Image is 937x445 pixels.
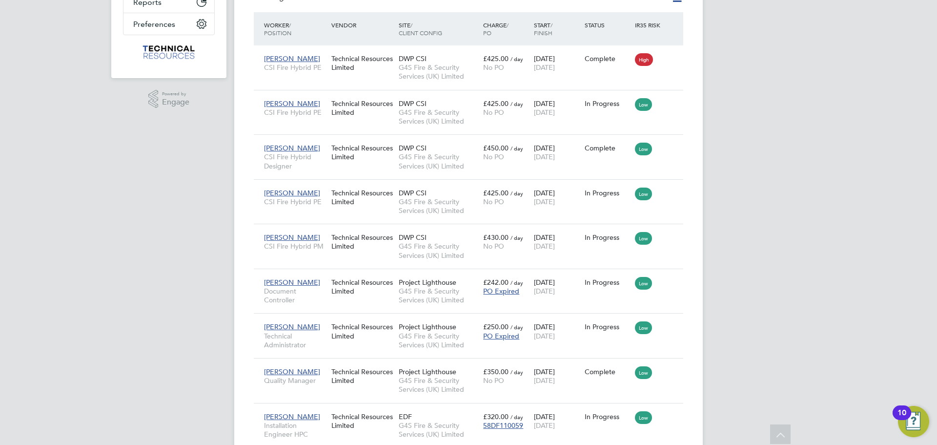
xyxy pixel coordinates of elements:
[264,421,326,439] span: Installation Engineer HPC
[635,411,652,424] span: Low
[264,412,320,421] span: [PERSON_NAME]
[585,54,631,63] div: Complete
[585,99,631,108] div: In Progress
[534,287,555,296] span: [DATE]
[531,16,582,42] div: Start
[483,412,509,421] span: £320.00
[585,278,631,287] div: In Progress
[399,242,478,259] span: G4S Fire & Security Services (UK) Limited
[585,189,631,197] div: In Progress
[329,318,396,345] div: Technical Resources Limited
[483,367,509,376] span: £350.00
[510,234,523,241] span: / day
[534,21,552,37] span: / Finish
[399,197,478,215] span: G4S Fire & Security Services (UK) Limited
[142,45,197,61] img: technicalresources-logo-retina.png
[481,16,531,42] div: Charge
[898,406,929,437] button: Open Resource Center, 10 new notifications
[262,407,683,415] a: [PERSON_NAME]Installation Engineer HPCTechnical Resources LimitedEDFG4S Fire & Security Services ...
[329,139,396,166] div: Technical Resources Limited
[399,278,456,287] span: Project Lighthouse
[632,16,666,34] div: IR35 Risk
[483,189,509,197] span: £425.00
[264,287,326,304] span: Document Controller
[483,376,504,385] span: No PO
[510,413,523,421] span: / day
[510,145,523,152] span: / day
[483,21,509,37] span: / PO
[399,144,427,152] span: DWP CSI
[635,366,652,379] span: Low
[531,362,582,390] div: [DATE]
[635,232,652,245] span: Low
[399,152,478,170] span: G4S Fire & Security Services (UK) Limited
[399,63,478,81] span: G4S Fire & Security Services (UK) Limited
[483,63,504,72] span: No PO
[483,99,509,108] span: £425.00
[264,189,320,197] span: [PERSON_NAME]
[329,228,396,255] div: Technical Resources Limited
[531,273,582,300] div: [DATE]
[264,278,320,287] span: [PERSON_NAME]
[483,322,509,331] span: £250.00
[329,94,396,122] div: Technical Resources Limited
[264,144,320,152] span: [PERSON_NAME]
[483,152,504,161] span: No PO
[531,228,582,255] div: [DATE]
[123,45,215,61] a: Go to home page
[897,413,906,425] div: 10
[123,13,214,35] button: Preferences
[483,287,519,296] span: PO Expired
[264,367,320,376] span: [PERSON_NAME]
[399,322,456,331] span: Project Lighthouse
[483,332,519,340] span: PO Expired
[162,90,189,98] span: Powered by
[483,197,504,206] span: No PO
[585,367,631,376] div: Complete
[534,332,555,340] span: [DATE]
[534,108,555,117] span: [DATE]
[483,278,509,287] span: £242.00
[262,94,683,102] a: [PERSON_NAME]CSI Fire Hybrid PETechnical Resources LimitedDWP CSIG4S Fire & Security Services (UK...
[531,49,582,77] div: [DATE]
[399,287,478,304] span: G4S Fire & Security Services (UK) Limited
[510,100,523,107] span: / day
[264,54,320,63] span: [PERSON_NAME]
[133,20,175,29] span: Preferences
[399,332,478,349] span: G4S Fire & Security Services (UK) Limited
[534,421,555,430] span: [DATE]
[264,99,320,108] span: [PERSON_NAME]
[264,233,320,242] span: [PERSON_NAME]
[262,317,683,325] a: [PERSON_NAME]Technical AdministratorTechnical Resources LimitedProject LighthouseG4S Fire & Secur...
[399,189,427,197] span: DWP CSI
[264,322,320,331] span: [PERSON_NAME]
[262,228,683,236] a: [PERSON_NAME]CSI Fire Hybrid PMTechnical Resources LimitedDWP CSIG4S Fire & Security Services (UK...
[585,412,631,421] div: In Progress
[582,16,633,34] div: Status
[264,376,326,385] span: Quality Manager
[262,183,683,191] a: [PERSON_NAME]CSI Fire Hybrid PETechnical Resources LimitedDWP CSIG4S Fire & Security Services (UK...
[329,407,396,435] div: Technical Resources Limited
[635,277,652,290] span: Low
[510,323,523,331] span: / day
[483,54,509,63] span: £425.00
[635,98,652,111] span: Low
[635,321,652,334] span: Low
[510,279,523,286] span: / day
[531,407,582,435] div: [DATE]
[531,184,582,211] div: [DATE]
[262,138,683,147] a: [PERSON_NAME]CSI Fire Hybrid DesignerTechnical Resources LimitedDWP CSIG4S Fire & Security Servic...
[399,367,456,376] span: Project Lighthouse
[534,197,555,206] span: [DATE]
[635,143,652,155] span: Low
[264,108,326,117] span: CSI Fire Hybrid PE
[635,53,653,66] span: High
[483,421,523,430] span: 58DF110059
[534,376,555,385] span: [DATE]
[396,16,481,42] div: Site
[329,273,396,300] div: Technical Resources Limited
[585,233,631,242] div: In Progress
[264,152,326,170] span: CSI Fire Hybrid Designer
[399,99,427,108] span: DWP CSI
[483,233,509,242] span: £430.00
